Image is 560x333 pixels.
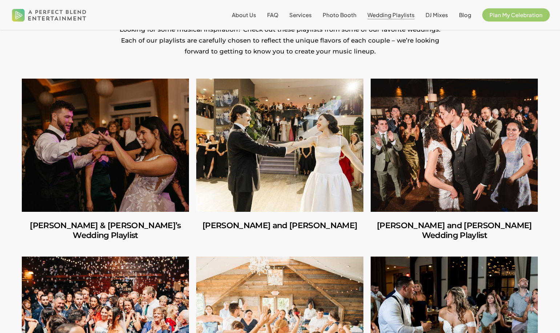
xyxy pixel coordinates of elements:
[196,212,363,239] a: Carlos and Olivia
[289,11,312,18] span: Services
[10,3,88,27] img: A Perfect Blend Entertainment
[289,12,312,18] a: Services
[426,12,448,18] a: DJ Mixes
[426,11,448,18] span: DJ Mixes
[482,12,550,18] a: Plan My Celebration
[267,11,278,18] span: FAQ
[323,12,356,18] a: Photo Booth
[367,11,415,18] span: Wedding Playlists
[22,79,189,212] a: Richard & Carly’s Wedding Playlist
[371,79,538,212] a: Amber and Cooper’s Wedding Playlist
[267,12,278,18] a: FAQ
[232,11,256,18] span: About Us
[22,212,189,249] a: Richard & Carly’s Wedding Playlist
[196,79,363,212] a: Carlos and Olivia
[459,12,471,18] a: Blog
[232,12,256,18] a: About Us
[459,11,471,18] span: Blog
[371,212,538,249] a: Amber and Cooper’s Wedding Playlist
[323,11,356,18] span: Photo Booth
[367,12,415,18] a: Wedding Playlists
[490,11,543,18] span: Plan My Celebration
[117,24,444,57] p: Looking for some musical inspiration? Check out these playlists from some of our favorite wedding...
